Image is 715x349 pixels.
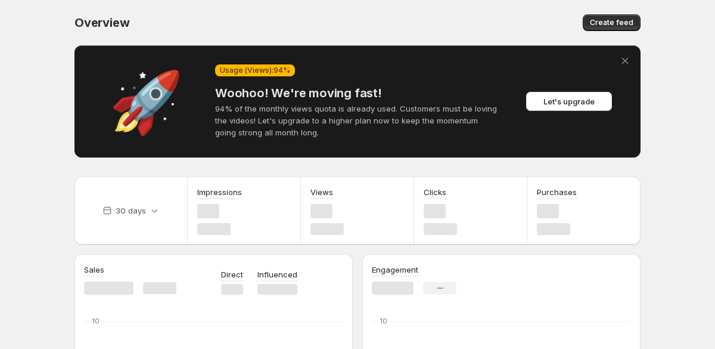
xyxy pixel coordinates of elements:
span: Let's upgrade [543,95,595,107]
h3: Clicks [424,186,446,198]
button: Let's upgrade [526,92,612,111]
p: 30 days [116,205,146,217]
p: Influenced [257,268,297,280]
p: Direct [221,268,243,280]
button: Create feed [583,14,641,31]
span: Create feed [590,18,633,27]
text: 10 [380,317,387,325]
h3: Impressions [197,186,242,198]
h3: Sales [84,264,104,276]
div: 🚀 [86,95,206,107]
span: Overview [74,16,129,30]
div: Usage (Views): 94 % [215,64,295,76]
h3: Engagement [372,264,418,276]
h3: Views [310,186,333,198]
h4: Woohoo! We're moving fast! [215,86,500,100]
p: 94% of the monthly views quota is already used. Customers must be loving the videos! Let's upgrad... [215,103,500,138]
text: 10 [92,317,100,325]
h3: Purchases [537,186,577,198]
